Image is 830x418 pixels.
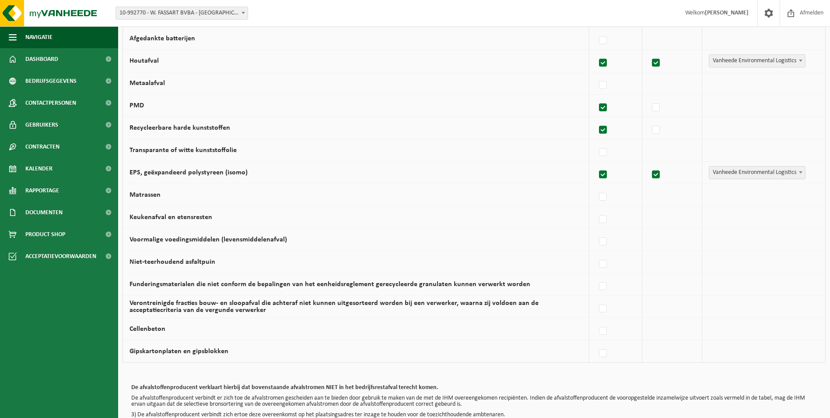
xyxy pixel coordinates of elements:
[25,180,59,202] span: Rapportage
[130,348,228,355] label: Gipskartonplaten en gipsblokken
[709,55,805,67] span: Vanheede Environmental Logistics
[130,191,161,198] label: Matrassen
[116,7,248,19] span: 10-992770 - W. FASSART BVBA - OUDENAARDE
[130,300,539,314] label: Verontreinigde fracties bouw- en sloopafval die achteraf niet kunnen uitgesorteerd worden bij een...
[130,214,212,221] label: Keukenafval en etensresten
[130,147,237,154] label: Transparante of witte kunststoffolie
[130,57,159,64] label: Houtafval
[116,7,248,20] span: 10-992770 - W. FASSART BVBA - OUDENAARDE
[130,102,144,109] label: PMD
[25,92,76,114] span: Contactpersonen
[130,236,287,243] label: Voormalige voedingsmiddelen (levensmiddelenafval)
[130,326,165,333] label: Cellenbeton
[25,158,53,180] span: Kalender
[130,169,248,176] label: EPS, geëxpandeerd polystyreen (isomo)
[25,26,53,48] span: Navigatie
[130,259,215,266] label: Niet-teerhoudend asfaltpuin
[25,202,63,223] span: Documenten
[130,80,165,87] label: Metaalafval
[131,395,817,407] p: De afvalstoffenproducent verbindt er zich toe de afvalstromen gescheiden aan te bieden door gebru...
[25,223,65,245] span: Product Shop
[25,114,58,136] span: Gebruikers
[709,166,805,179] span: Vanheede Environmental Logistics
[130,35,195,42] label: Afgedankte batterijen
[705,10,749,16] strong: [PERSON_NAME]
[25,48,58,70] span: Dashboard
[709,54,805,67] span: Vanheede Environmental Logistics
[130,281,530,288] label: Funderingsmaterialen die niet conform de bepalingen van het eenheidsreglement gerecycleerde granu...
[131,384,438,391] b: De afvalstoffenproducent verklaart hierbij dat bovenstaande afvalstromen NIET in het bedrijfsrest...
[25,70,77,92] span: Bedrijfsgegevens
[709,166,805,179] span: Vanheede Environmental Logistics
[25,245,96,267] span: Acceptatievoorwaarden
[131,412,817,418] p: 3) De afvalstoffenproducent verbindt zich ertoe deze overeenkomst op het plaatsingsadres ter inza...
[25,136,60,158] span: Contracten
[130,124,230,131] label: Recycleerbare harde kunststoffen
